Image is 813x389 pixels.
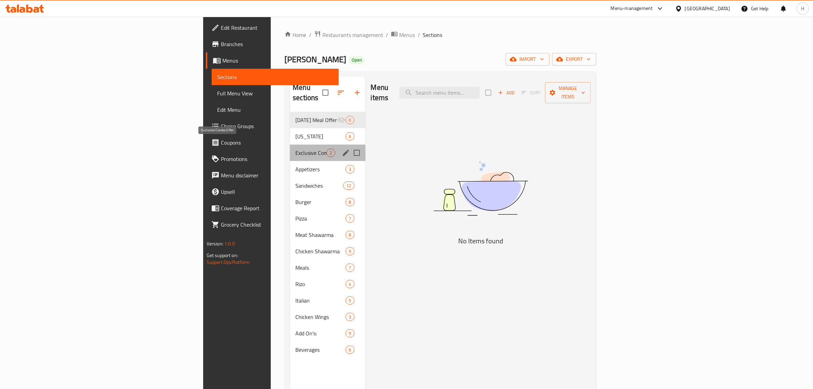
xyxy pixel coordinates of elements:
span: Appetizers [295,165,346,173]
span: 3 [346,166,354,173]
div: Exclusive Combo Offer2edit [290,145,365,161]
button: Add section [349,84,365,101]
span: 4 [346,281,354,287]
input: search [399,87,480,99]
h5: No Items found [395,236,566,246]
a: Coverage Report [206,200,339,216]
span: Coupons [221,138,334,147]
span: Full Menu View [217,89,334,97]
img: dish.svg [395,143,566,234]
span: 8 [346,232,354,238]
span: 6 [346,347,354,353]
span: Choice Groups [221,122,334,130]
span: Open [349,57,365,63]
span: Sections [217,73,334,81]
div: Chicken Wings [295,313,346,321]
button: export [552,53,596,66]
div: items [343,182,354,190]
div: Meals [295,264,346,272]
span: export [558,55,591,64]
span: import [511,55,544,64]
div: items [326,149,335,157]
span: 7 [346,265,354,271]
a: Full Menu View [212,85,339,102]
span: Get support on: [207,251,238,260]
span: Version: [207,239,223,248]
span: 2 [327,150,335,156]
span: Exclusive Combo Offer [295,149,326,157]
div: Open [349,56,365,64]
div: items [346,264,354,272]
button: edit [341,148,351,158]
span: Beverages [295,346,346,354]
div: Meals7 [290,259,365,276]
div: Rizo4 [290,276,365,292]
svg: Inactive section [337,116,346,124]
span: Manage items [550,84,585,101]
div: items [346,214,354,223]
span: Chicken Shawarma [295,247,346,255]
div: [DATE] Meal Offer0 [290,112,365,128]
span: 1.0.0 [224,239,235,248]
a: Upsell [206,184,339,200]
span: Add [497,89,516,97]
li: / [418,31,420,39]
span: Add item [495,88,517,98]
div: Add On's:9 [290,325,365,341]
a: Choice Groups [206,118,339,134]
span: Sections [423,31,442,39]
a: Support.OpsPlatform [207,258,250,267]
div: Kentucky [295,132,346,140]
span: Add On's: [295,329,346,337]
span: Select section first [517,88,545,98]
span: Edit Restaurant [221,24,334,32]
div: Chicken Shawarma9 [290,243,365,259]
a: Sections [212,69,339,85]
div: items [346,165,354,173]
span: Branches [221,40,334,48]
span: 8 [346,199,354,205]
a: Branches [206,36,339,52]
button: Add [495,88,517,98]
span: Upsell [221,188,334,196]
span: Burger [295,198,346,206]
div: Chicken Wings3 [290,309,365,325]
a: Menus [206,52,339,69]
span: 7 [346,215,354,222]
div: Sandwiches12 [290,177,365,194]
div: [US_STATE]6 [290,128,365,145]
span: Sandwiches [295,182,343,190]
a: Coupons [206,134,339,151]
div: items [346,132,354,140]
span: Meat Shawarma [295,231,346,239]
span: 3 [346,314,354,320]
div: Menu-management [611,4,653,13]
div: Italian [295,296,346,305]
div: Pizza7 [290,210,365,227]
div: items [346,280,354,288]
span: Pizza [295,214,346,223]
div: Rizo [295,280,346,288]
div: items [346,313,354,321]
span: [US_STATE] [295,132,346,140]
span: Menus [399,31,415,39]
div: [GEOGRAPHIC_DATA] [685,5,730,12]
span: 5 [346,297,354,304]
a: Edit Restaurant [206,19,339,36]
div: items [346,329,354,337]
span: 6 [346,133,354,140]
a: Restaurants management [314,30,383,39]
nav: breadcrumb [284,30,596,39]
span: Coverage Report [221,204,334,212]
button: import [506,53,549,66]
div: items [346,346,354,354]
span: H [801,5,804,12]
span: Grocery Checklist [221,220,334,229]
